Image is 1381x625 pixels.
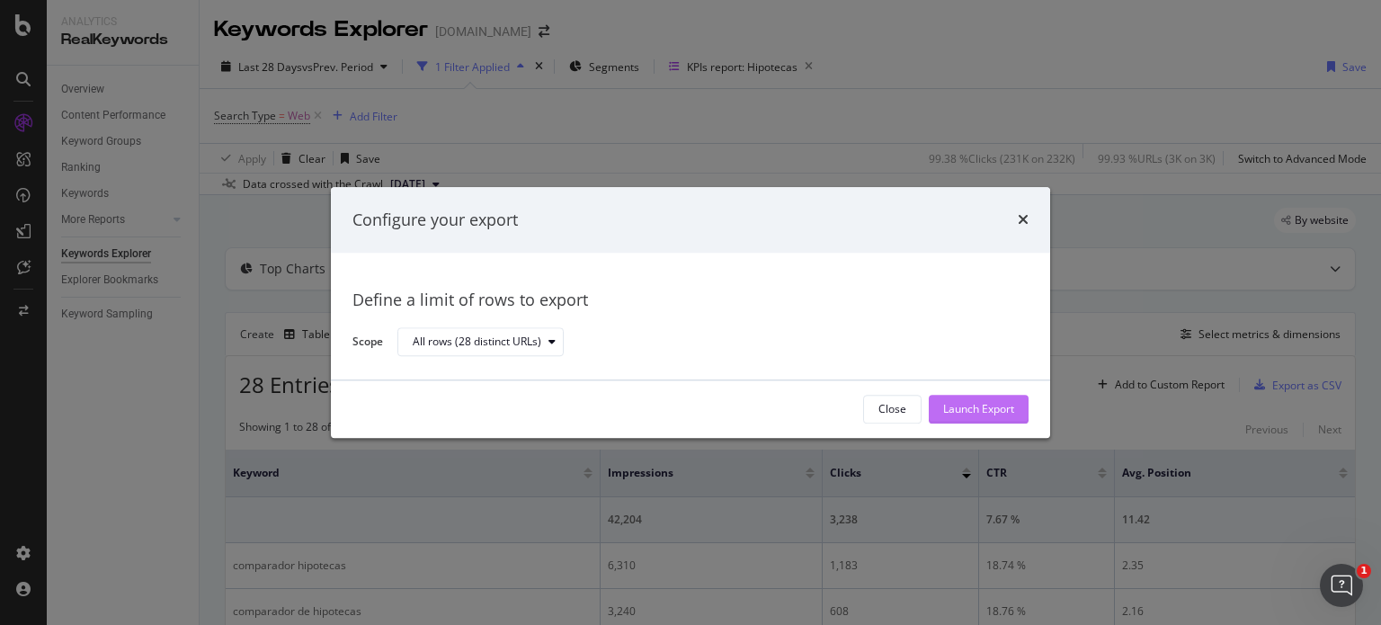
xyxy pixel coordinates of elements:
[397,328,564,357] button: All rows (28 distinct URLs)
[413,337,541,348] div: All rows (28 distinct URLs)
[1018,209,1029,232] div: times
[352,290,1029,313] div: Define a limit of rows to export
[929,395,1029,424] button: Launch Export
[352,209,518,232] div: Configure your export
[352,334,383,353] label: Scope
[863,395,922,424] button: Close
[1357,564,1371,578] span: 1
[878,402,906,417] div: Close
[331,187,1050,438] div: modal
[1320,564,1363,607] iframe: Intercom live chat
[943,402,1014,417] div: Launch Export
